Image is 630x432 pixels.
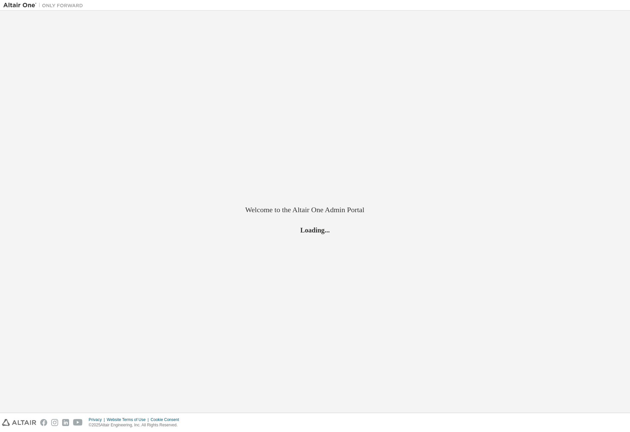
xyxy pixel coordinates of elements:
div: Privacy [89,417,107,422]
p: © 2025 Altair Engineering, Inc. All Rights Reserved. [89,422,183,428]
div: Cookie Consent [151,417,183,422]
img: instagram.svg [51,419,58,426]
h2: Welcome to the Altair One Admin Portal [245,205,385,215]
div: Website Terms of Use [107,417,151,422]
img: Altair One [3,2,86,9]
img: facebook.svg [40,419,47,426]
img: linkedin.svg [62,419,69,426]
img: altair_logo.svg [2,419,36,426]
h2: Loading... [245,225,385,234]
img: youtube.svg [73,419,83,426]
